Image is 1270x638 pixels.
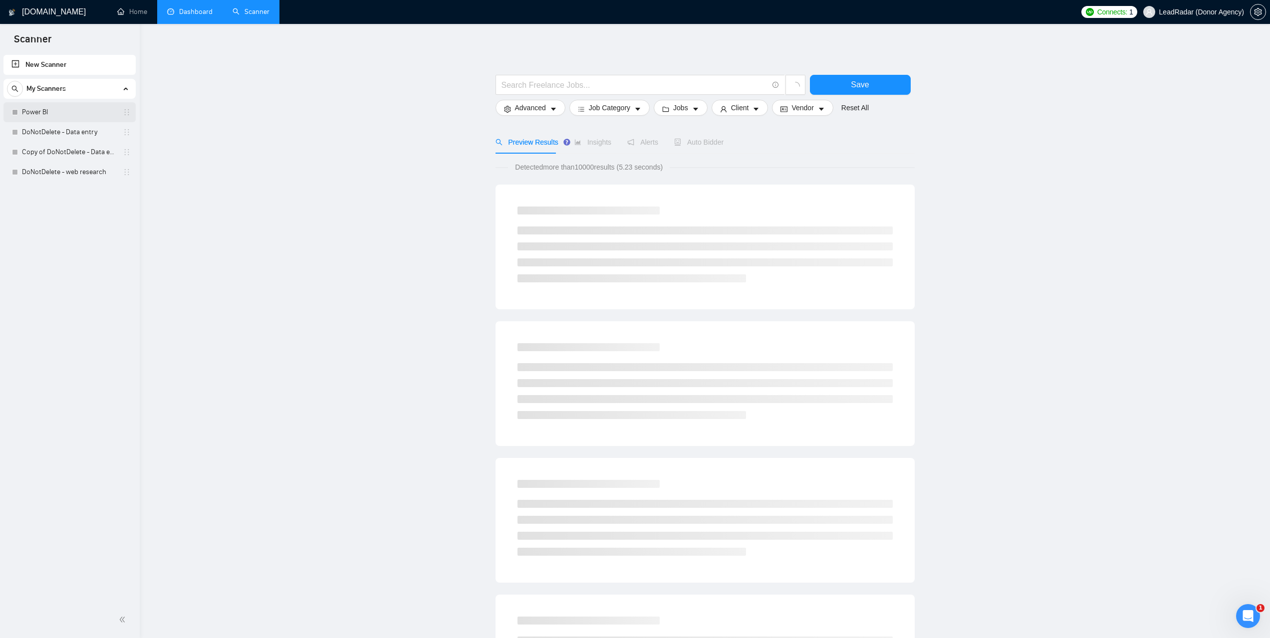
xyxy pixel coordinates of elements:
[1086,8,1094,16] img: upwork-logo.png
[1257,604,1265,612] span: 1
[627,139,634,146] span: notification
[791,82,800,91] span: loading
[22,102,117,122] a: Power BI
[753,105,760,113] span: caret-down
[502,79,768,91] input: Search Freelance Jobs...
[569,100,650,116] button: barsJob Categorycaret-down
[7,81,23,97] button: search
[8,4,15,20] img: logo
[119,615,129,625] span: double-left
[22,122,117,142] a: DoNotDelete - Data entry
[550,105,557,113] span: caret-down
[731,102,749,113] span: Client
[627,138,658,146] span: Alerts
[22,142,117,162] a: Copy of DoNotDelete - Data entry
[562,138,571,147] div: Tooltip anchor
[589,102,630,113] span: Job Category
[123,148,131,156] span: holder
[123,108,131,116] span: holder
[233,7,269,16] a: searchScanner
[504,105,511,113] span: setting
[117,7,147,16] a: homeHome
[772,100,833,116] button: idcardVendorcaret-down
[3,55,136,75] li: New Scanner
[22,162,117,182] a: DoNotDelete - web research
[780,105,787,113] span: idcard
[818,105,825,113] span: caret-down
[654,100,708,116] button: folderJobscaret-down
[11,55,128,75] a: New Scanner
[7,85,22,92] span: search
[1251,8,1266,16] span: setting
[167,7,213,16] a: dashboardDashboard
[496,100,565,116] button: settingAdvancedcaret-down
[1250,8,1266,16] a: setting
[1236,604,1260,628] iframe: Intercom live chat
[1146,8,1153,15] span: user
[574,138,611,146] span: Insights
[3,79,136,182] li: My Scanners
[772,82,779,88] span: info-circle
[123,128,131,136] span: holder
[673,102,688,113] span: Jobs
[1097,6,1127,17] span: Connects:
[674,138,724,146] span: Auto Bidder
[810,75,911,95] button: Save
[1250,4,1266,20] button: setting
[674,139,681,146] span: robot
[692,105,699,113] span: caret-down
[634,105,641,113] span: caret-down
[851,78,869,91] span: Save
[1129,6,1133,17] span: 1
[578,105,585,113] span: bars
[662,105,669,113] span: folder
[496,139,503,146] span: search
[720,105,727,113] span: user
[123,168,131,176] span: holder
[508,162,670,173] span: Detected more than 10000 results (5.23 seconds)
[712,100,768,116] button: userClientcaret-down
[841,102,869,113] a: Reset All
[496,138,558,146] span: Preview Results
[791,102,813,113] span: Vendor
[574,139,581,146] span: area-chart
[6,32,59,53] span: Scanner
[26,79,66,99] span: My Scanners
[515,102,546,113] span: Advanced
